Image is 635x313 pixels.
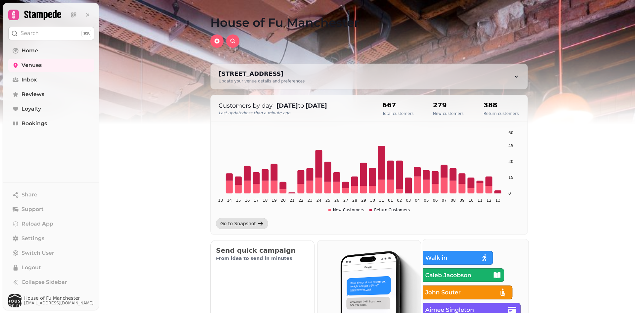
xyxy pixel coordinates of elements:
[306,102,327,109] strong: [DATE]
[8,294,94,307] button: User avatarHouse of Fu Manchester[EMAIL_ADDRESS][DOMAIN_NAME]
[276,102,298,109] strong: [DATE]
[8,59,94,72] a: Venues
[8,246,94,260] button: Switch User
[369,207,410,213] div: Return Customers
[21,278,67,286] span: Collapse Sidebar
[21,76,37,84] span: Inbox
[8,217,94,231] button: Reload App
[484,100,519,110] h2: 388
[227,198,232,203] tspan: 14
[21,47,38,55] span: Home
[415,198,420,203] tspan: 04
[8,44,94,57] a: Home
[433,100,464,110] h2: 279
[8,73,94,86] a: Inbox
[508,143,513,148] tspan: 45
[508,159,513,164] tspan: 30
[328,207,364,213] div: New Customers
[219,69,305,78] div: [STREET_ADDRESS]
[219,78,305,84] div: Update your venue details and preferences
[8,117,94,130] a: Bookings
[308,198,313,203] tspan: 23
[382,100,414,110] h2: 667
[469,198,474,203] tspan: 10
[433,198,438,203] tspan: 06
[424,198,429,203] tspan: 05
[219,101,369,110] p: Customers by day - to
[379,198,384,203] tspan: 31
[21,249,54,257] span: Switch User
[487,198,491,203] tspan: 12
[334,198,339,203] tspan: 26
[216,246,309,255] h2: Send quick campaign
[8,188,94,201] button: Share
[218,198,223,203] tspan: 13
[236,198,241,203] tspan: 15
[8,261,94,274] button: Logout
[317,198,321,203] tspan: 24
[484,111,519,116] p: Return customers
[21,29,39,37] p: Search
[21,105,41,113] span: Loyalty
[21,90,44,98] span: Reviews
[21,220,53,228] span: Reload App
[81,30,91,37] div: ⌘K
[8,27,94,40] button: Search⌘K
[343,198,348,203] tspan: 27
[8,232,94,245] a: Settings
[8,203,94,216] button: Support
[388,198,393,203] tspan: 01
[460,198,465,203] tspan: 09
[352,198,357,203] tspan: 28
[21,61,42,69] span: Venues
[21,191,37,199] span: Share
[21,264,41,272] span: Logout
[21,205,44,213] span: Support
[451,198,456,203] tspan: 08
[8,294,21,307] img: User avatar
[406,198,411,203] tspan: 03
[495,198,500,203] tspan: 13
[289,198,294,203] tspan: 21
[361,198,366,203] tspan: 29
[442,198,446,203] tspan: 07
[21,120,47,128] span: Bookings
[24,300,94,306] span: [EMAIL_ADDRESS][DOMAIN_NAME]
[216,218,268,229] a: Go to Snapshot
[254,198,259,203] tspan: 17
[508,130,513,135] tspan: 60
[8,102,94,116] a: Loyalty
[280,198,285,203] tspan: 20
[8,88,94,101] a: Reviews
[272,198,276,203] tspan: 19
[220,220,256,227] div: Go to Snapshot
[216,255,309,262] p: From idea to send in minutes
[24,296,94,300] span: House of Fu Manchester
[370,198,375,203] tspan: 30
[8,276,94,289] button: Collapse Sidebar
[382,111,414,116] p: Total customers
[433,111,464,116] p: New customers
[508,175,513,180] tspan: 15
[478,198,483,203] tspan: 11
[397,198,402,203] tspan: 02
[298,198,303,203] tspan: 22
[325,198,330,203] tspan: 25
[263,198,268,203] tspan: 18
[245,198,250,203] tspan: 16
[21,235,44,242] span: Settings
[219,110,369,116] p: Last updated less than a minute ago
[508,191,511,196] tspan: 0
